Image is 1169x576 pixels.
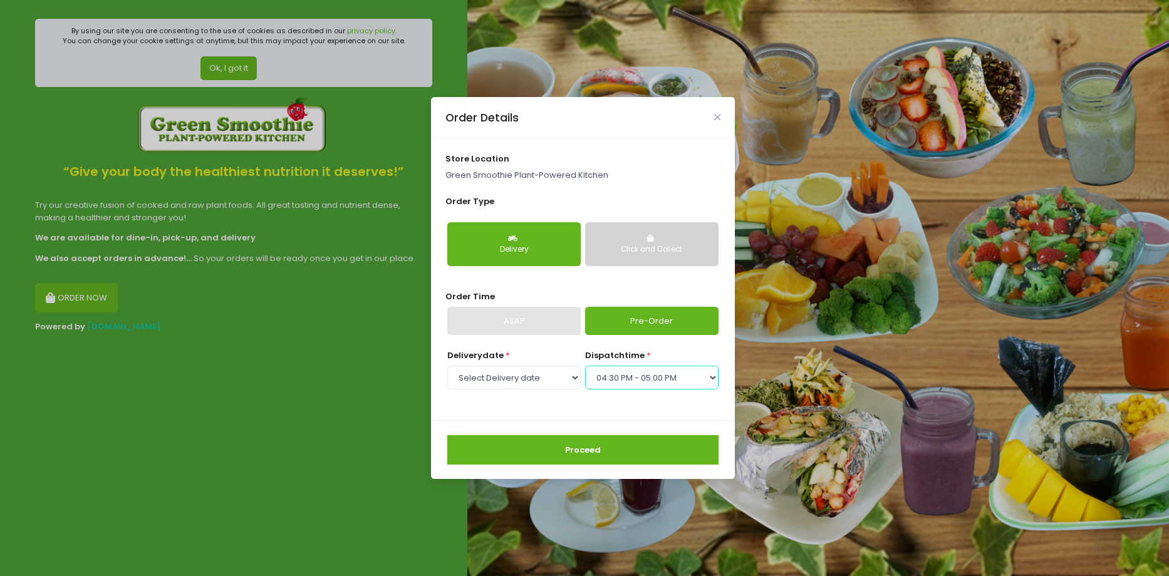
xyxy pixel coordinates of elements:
[585,222,719,266] button: Click and Collect
[585,349,645,361] span: dispatch time
[447,349,504,361] span: Delivery date
[447,222,581,266] button: Delivery
[445,291,495,302] span: Order Time
[714,114,720,120] button: Close
[445,153,509,165] span: store location
[445,110,519,126] div: Order Details
[445,195,494,207] span: Order Type
[456,244,572,255] div: Delivery
[585,307,719,336] a: Pre-Order
[594,244,710,255] div: Click and Collect
[445,169,721,182] p: Green Smoothie Plant-Powered Kitchen
[447,435,719,465] button: Proceed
